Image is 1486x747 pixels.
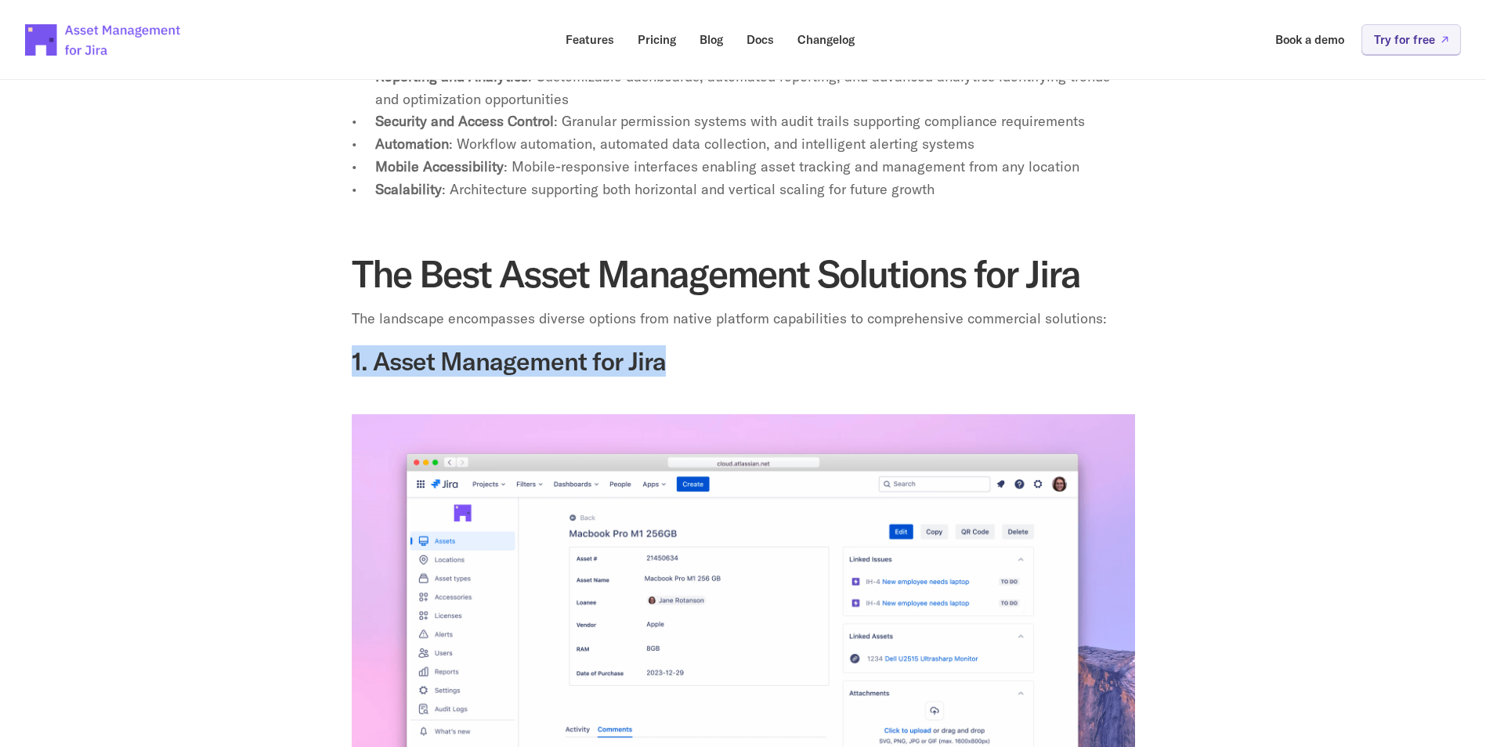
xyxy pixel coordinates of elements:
strong: Scalability [375,180,442,198]
a: Try for free [1361,24,1461,55]
p: Docs [747,34,774,45]
a: Docs [736,24,785,55]
a: Features [555,24,625,55]
h2: The Best Asset Management Solutions for Jira [352,254,1135,292]
p: Changelog [797,34,855,45]
p: The landscape encompasses diverse options from native platform capabilities to comprehensive comm... [352,308,1135,330]
p: : Customizable dashboards, automated reporting, and advanced analytics identifying trends and opt... [375,66,1135,111]
h3: 1. Asset Management for Jira [352,346,1135,376]
strong: Automation [375,135,449,153]
p: Pricing [638,34,676,45]
p: : Mobile-responsive interfaces enabling asset tracking and management from any location [375,156,1135,179]
a: Pricing [627,24,687,55]
p: Blog [700,34,723,45]
strong: Security and Access Control [375,112,554,130]
p: : Granular permission systems with audit trails supporting compliance requirements [375,110,1135,133]
p: Features [566,34,614,45]
p: : Workflow automation, automated data collection, and intelligent alerting systems [375,133,1135,156]
strong: Mobile Accessibility [375,157,504,175]
p: Book a demo [1275,34,1344,45]
p: : Architecture supporting both horizontal and vertical scaling for future growth [375,179,1135,201]
a: Book a demo [1264,24,1355,55]
p: Try for free [1374,34,1435,45]
a: Blog [689,24,734,55]
strong: Reporting and Analytics [375,67,528,85]
a: Changelog [786,24,866,55]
